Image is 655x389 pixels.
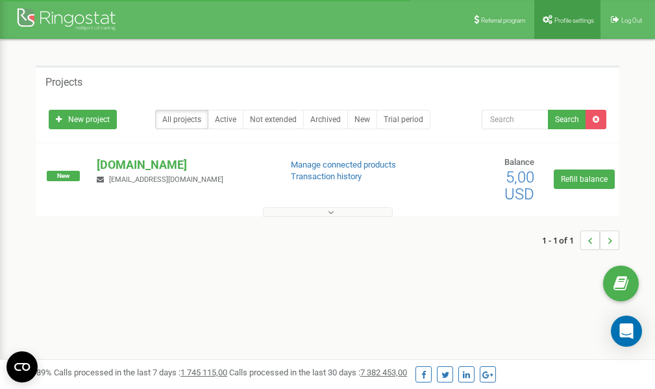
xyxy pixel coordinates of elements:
span: Profile settings [554,17,594,24]
button: Search [548,110,586,129]
span: Log Out [621,17,642,24]
a: Refill balance [554,169,615,189]
p: [DOMAIN_NAME] [97,157,269,173]
u: 7 382 453,00 [360,368,407,377]
a: Manage connected products [291,160,396,169]
u: 1 745 115,00 [180,368,227,377]
a: All projects [155,110,208,129]
span: Balance [504,157,534,167]
div: Open Intercom Messenger [611,316,642,347]
span: Calls processed in the last 7 days : [54,368,227,377]
a: Transaction history [291,171,362,181]
nav: ... [542,218,619,263]
a: Archived [303,110,348,129]
a: Trial period [377,110,430,129]
span: New [47,171,80,181]
input: Search [482,110,549,129]
span: Calls processed in the last 30 days : [229,368,407,377]
span: Referral program [481,17,526,24]
a: Not extended [243,110,304,129]
a: New project [49,110,117,129]
a: New [347,110,377,129]
span: [EMAIL_ADDRESS][DOMAIN_NAME] [109,175,223,184]
a: Active [208,110,243,129]
span: 1 - 1 of 1 [542,231,580,250]
span: 5,00 USD [504,168,534,203]
h5: Projects [45,77,82,88]
button: Open CMP widget [6,351,38,383]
